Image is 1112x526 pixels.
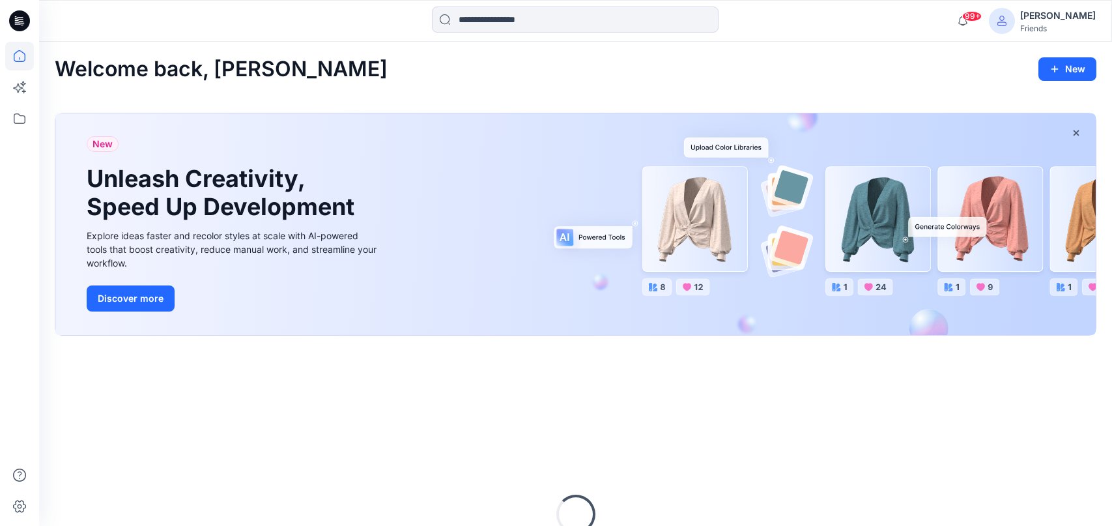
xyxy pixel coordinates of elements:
a: Discover more [87,285,380,312]
button: Discover more [87,285,175,312]
span: New [93,136,113,152]
div: Explore ideas faster and recolor styles at scale with AI-powered tools that boost creativity, red... [87,229,380,270]
svg: avatar [997,16,1007,26]
h1: Unleash Creativity, Speed Up Development [87,165,360,221]
div: Friends [1020,23,1096,33]
div: [PERSON_NAME] [1020,8,1096,23]
span: 99+ [962,11,982,22]
button: New [1038,57,1096,81]
h2: Welcome back, [PERSON_NAME] [55,57,388,81]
